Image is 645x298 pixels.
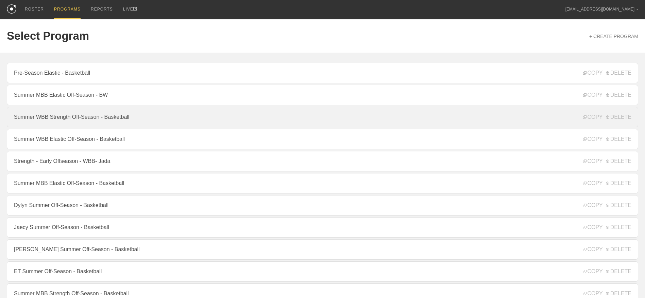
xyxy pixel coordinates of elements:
span: DELETE [606,70,631,76]
a: Pre-Season Elastic - Basketball [7,63,638,83]
div: ▼ [636,7,638,12]
span: COPY [583,246,602,253]
span: DELETE [606,136,631,142]
a: Jaecy Summer Off-Season - Basketball [7,217,638,238]
span: COPY [583,92,602,98]
a: Strength - Early Offseason - WBB- Jada [7,151,638,171]
span: DELETE [606,246,631,253]
span: DELETE [606,202,631,208]
span: DELETE [606,291,631,297]
span: COPY [583,158,602,164]
img: logo [7,4,16,14]
span: COPY [583,136,602,142]
a: Summer MBB Elastic Off-Season - BW [7,85,638,105]
span: COPY [583,202,602,208]
iframe: Chat Widget [611,265,645,298]
span: COPY [583,180,602,186]
span: DELETE [606,224,631,230]
span: DELETE [606,268,631,275]
span: DELETE [606,114,631,120]
span: COPY [583,224,602,230]
a: Dylyn Summer Off-Season - Basketball [7,195,638,216]
span: COPY [583,268,602,275]
a: ET Summer Off-Season - Basketball [7,261,638,282]
a: Summer WBB Elastic Off-Season - Basketball [7,129,638,149]
span: DELETE [606,180,631,186]
a: [PERSON_NAME] Summer Off-Season - Basketball [7,239,638,260]
span: DELETE [606,158,631,164]
span: DELETE [606,92,631,98]
a: Summer MBB Elastic Off-Season - Basketball [7,173,638,193]
a: Summer WBB Strength Off-Season - Basketball [7,107,638,127]
span: COPY [583,291,602,297]
span: COPY [583,70,602,76]
a: + CREATE PROGRAM [589,34,638,39]
span: COPY [583,114,602,120]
